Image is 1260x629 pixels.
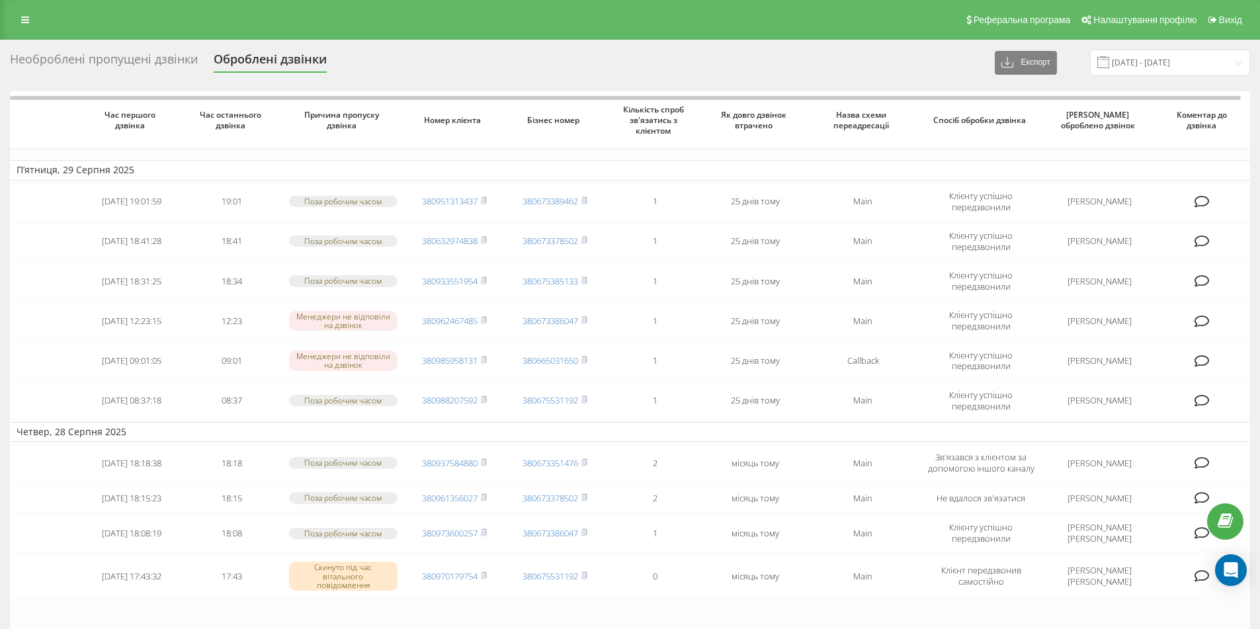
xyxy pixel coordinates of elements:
[1215,554,1247,586] div: Open Intercom Messenger
[523,315,578,327] a: 380673386047
[705,302,806,339] td: 25 днів тому
[920,263,1042,300] td: Клієнту успішно передзвонили
[523,195,578,207] a: 380673389462
[422,355,478,366] a: 380985958131
[616,105,694,136] span: Кількість спроб зв'язатись з клієнтом
[289,395,398,406] div: Поза робочим часом
[289,351,398,370] div: Менеджери не відповіли на дзвінок
[806,382,920,419] td: Main
[605,183,705,220] td: 1
[422,527,478,539] a: 380973600257
[1042,382,1157,419] td: [PERSON_NAME]
[1093,15,1197,25] span: Налаштування профілю
[806,484,920,512] td: Main
[995,51,1057,75] button: Експорт
[289,275,398,286] div: Поза робочим часом
[933,115,1030,126] span: Спосіб обробки дзвінка
[182,515,282,552] td: 18:08
[523,275,578,287] a: 380675385133
[705,444,806,482] td: місяць тому
[605,382,705,419] td: 1
[214,52,327,73] div: Оброблені дзвінки
[605,223,705,260] td: 1
[818,110,909,130] span: Назва схеми переадресації
[523,527,578,539] a: 380673386047
[705,342,806,379] td: 25 днів тому
[81,444,182,482] td: [DATE] 18:18:38
[1042,263,1157,300] td: [PERSON_NAME]
[1042,444,1157,482] td: [PERSON_NAME]
[920,382,1042,419] td: Клієнту успішно передзвонили
[182,263,282,300] td: 18:34
[1219,15,1242,25] span: Вихід
[182,342,282,379] td: 09:01
[289,528,398,539] div: Поза робочим часом
[806,444,920,482] td: Main
[806,263,920,300] td: Main
[605,302,705,339] td: 1
[422,570,478,582] a: 380970179754
[81,183,182,220] td: [DATE] 19:01:59
[806,302,920,339] td: Main
[705,554,806,598] td: місяць тому
[523,355,578,366] a: 380665031650
[928,451,1034,474] span: Зв'язався з клієнтом за допомогою іншого каналу
[294,110,392,130] span: Причина пропуску дзвінка
[93,110,171,130] span: Час першого дзвінка
[1042,223,1157,260] td: [PERSON_NAME]
[182,302,282,339] td: 12:23
[806,223,920,260] td: Main
[920,223,1042,260] td: Клієнту успішно передзвонили
[182,554,282,598] td: 17:43
[415,115,494,126] span: Номер клієнта
[1042,183,1157,220] td: [PERSON_NAME]
[515,115,594,126] span: Бізнес номер
[422,394,478,406] a: 380988207592
[705,515,806,552] td: місяць тому
[289,457,398,468] div: Поза робочим часом
[1167,110,1239,130] span: Коментар до дзвінка
[920,342,1042,379] td: Клієнту успішно передзвонили
[1054,110,1145,130] span: [PERSON_NAME] оброблено дзвінок
[605,444,705,482] td: 2
[605,515,705,552] td: 1
[182,444,282,482] td: 18:18
[937,492,1025,504] span: Не вдалося зв'язатися
[806,183,920,220] td: Main
[705,183,806,220] td: 25 днів тому
[422,275,478,287] a: 380933551954
[806,554,920,598] td: Main
[182,183,282,220] td: 19:01
[523,492,578,504] a: 380673378502
[422,492,478,504] a: 380961356027
[523,394,578,406] a: 380675531192
[1042,515,1157,552] td: [PERSON_NAME] [PERSON_NAME]
[289,235,398,247] div: Поза робочим часом
[422,195,478,207] a: 380951313437
[920,554,1042,598] td: Клієнт передзвонив самостійно
[705,382,806,419] td: 25 днів тому
[523,457,578,469] a: 380673351476
[81,302,182,339] td: [DATE] 12:23:15
[422,315,478,327] a: 380962467485
[289,196,398,207] div: Поза робочим часом
[705,223,806,260] td: 25 днів тому
[10,52,198,73] div: Необроблені пропущені дзвінки
[705,484,806,512] td: місяць тому
[182,382,282,419] td: 08:37
[605,263,705,300] td: 1
[81,554,182,598] td: [DATE] 17:43:32
[289,492,398,503] div: Поза робочим часом
[920,302,1042,339] td: Клієнту успішно передзвонили
[523,570,578,582] a: 380675531192
[605,554,705,598] td: 0
[81,342,182,379] td: [DATE] 09:01:05
[289,311,398,331] div: Менеджери не відповіли на дзвінок
[193,110,272,130] span: Час останнього дзвінка
[716,110,795,130] span: Як довго дзвінок втрачено
[806,515,920,552] td: Main
[605,484,705,512] td: 2
[10,160,1250,180] td: П’ятниця, 29 Серпня 2025
[1042,554,1157,598] td: [PERSON_NAME] [PERSON_NAME]
[705,263,806,300] td: 25 днів тому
